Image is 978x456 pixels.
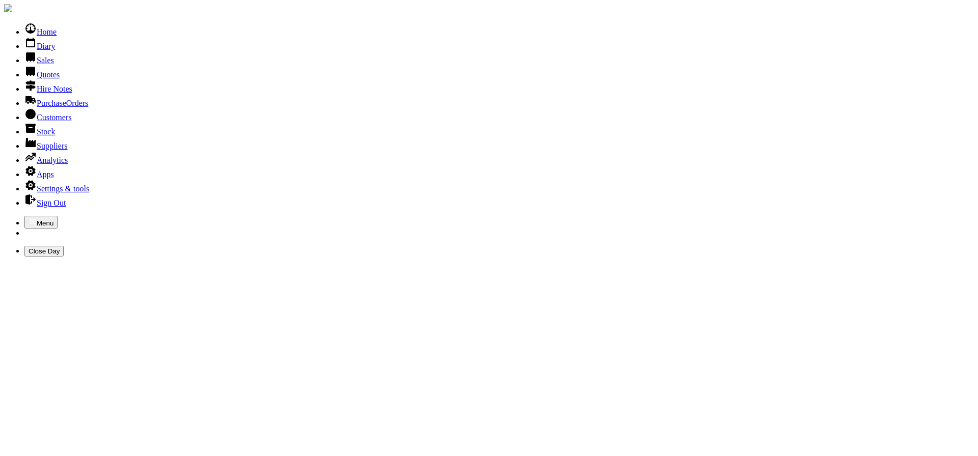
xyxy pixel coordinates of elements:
[24,136,974,151] li: Suppliers
[24,27,57,36] a: Home
[24,122,974,136] li: Stock
[24,42,55,50] a: Diary
[24,56,54,65] a: Sales
[24,51,974,65] li: Sales
[24,141,67,150] a: Suppliers
[4,4,12,12] img: companylogo.jpg
[24,170,54,179] a: Apps
[24,79,974,94] li: Hire Notes
[24,84,72,93] a: Hire Notes
[24,127,55,136] a: Stock
[24,156,68,164] a: Analytics
[24,99,88,107] a: PurchaseOrders
[24,70,60,79] a: Quotes
[24,113,71,122] a: Customers
[24,246,64,256] button: Close Day
[24,184,89,193] a: Settings & tools
[24,198,66,207] a: Sign Out
[24,216,58,229] button: Menu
